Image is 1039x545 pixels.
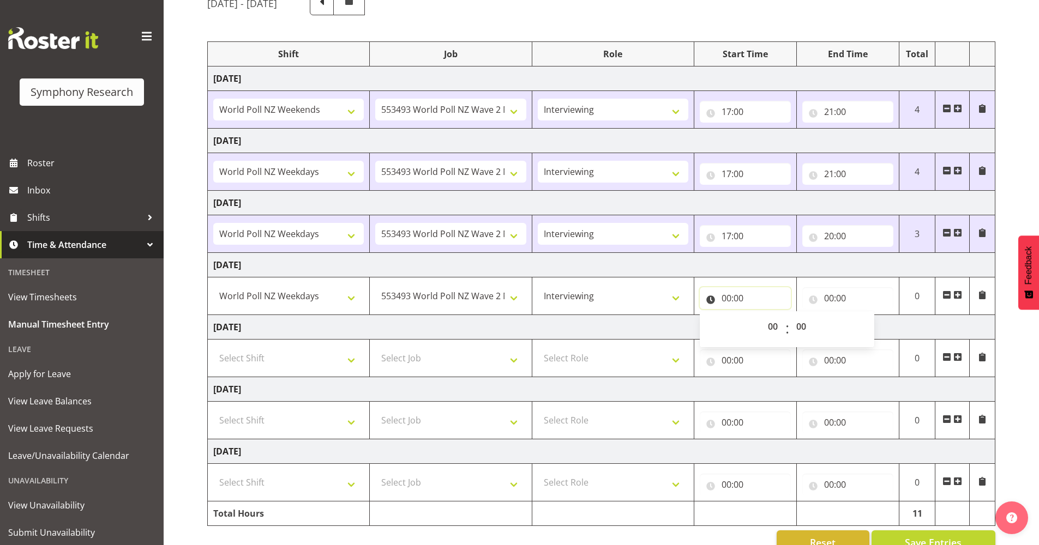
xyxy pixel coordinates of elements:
td: [DATE] [208,66,995,91]
div: Total [905,47,930,60]
td: [DATE] [208,129,995,153]
td: 0 [899,340,935,377]
span: View Leave Requests [8,420,155,437]
td: 0 [899,464,935,501]
div: Symphony Research [31,84,133,100]
div: Timesheet [3,261,161,283]
span: Roster [27,155,158,171]
td: 11 [899,501,935,526]
td: 0 [899,402,935,439]
div: Leave [3,338,161,360]
td: 3 [899,215,935,253]
input: Click to select... [700,225,791,247]
span: Leave/Unavailability Calendar [8,447,155,464]
input: Click to select... [802,349,893,371]
td: [DATE] [208,315,995,340]
input: Click to select... [700,287,791,309]
span: View Leave Balances [8,393,155,409]
img: help-xxl-2.png [1006,512,1017,523]
span: View Timesheets [8,289,155,305]
div: Shift [213,47,364,60]
span: View Unavailability [8,497,155,513]
td: [DATE] [208,253,995,277]
td: [DATE] [208,377,995,402]
div: Unavailability [3,469,161,492]
div: End Time [802,47,893,60]
td: 4 [899,153,935,191]
span: : [785,316,789,343]
input: Click to select... [700,349,791,371]
input: Click to select... [700,411,791,433]
a: View Unavailability [3,492,161,519]
a: View Timesheets [3,283,161,311]
img: Rosterit website logo [8,27,98,49]
input: Click to select... [802,474,893,495]
div: Start Time [700,47,791,60]
input: Click to select... [802,101,893,123]
span: Time & Attendance [27,237,142,253]
a: Apply for Leave [3,360,161,387]
div: Job [375,47,526,60]
input: Click to select... [700,474,791,495]
input: Click to select... [700,163,791,185]
td: 0 [899,277,935,315]
td: [DATE] [208,439,995,464]
input: Click to select... [802,225,893,247]
span: Inbox [27,182,158,198]
input: Click to select... [802,411,893,433]
td: 4 [899,91,935,129]
span: Manual Timesheet Entry [8,316,155,332]
a: Manual Timesheet Entry [3,311,161,338]
a: View Leave Requests [3,415,161,442]
span: Shifts [27,209,142,226]
td: Total Hours [208,501,370,526]
span: Apply for Leave [8,366,155,382]
input: Click to select... [802,163,893,185]
input: Click to select... [700,101,791,123]
a: Leave/Unavailability Calendar [3,442,161,469]
span: Submit Unavailability [8,524,155,541]
span: Feedback [1024,246,1034,284]
button: Feedback - Show survey [1018,235,1039,310]
div: Role [538,47,688,60]
a: View Leave Balances [3,387,161,415]
input: Click to select... [802,287,893,309]
td: [DATE] [208,191,995,215]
